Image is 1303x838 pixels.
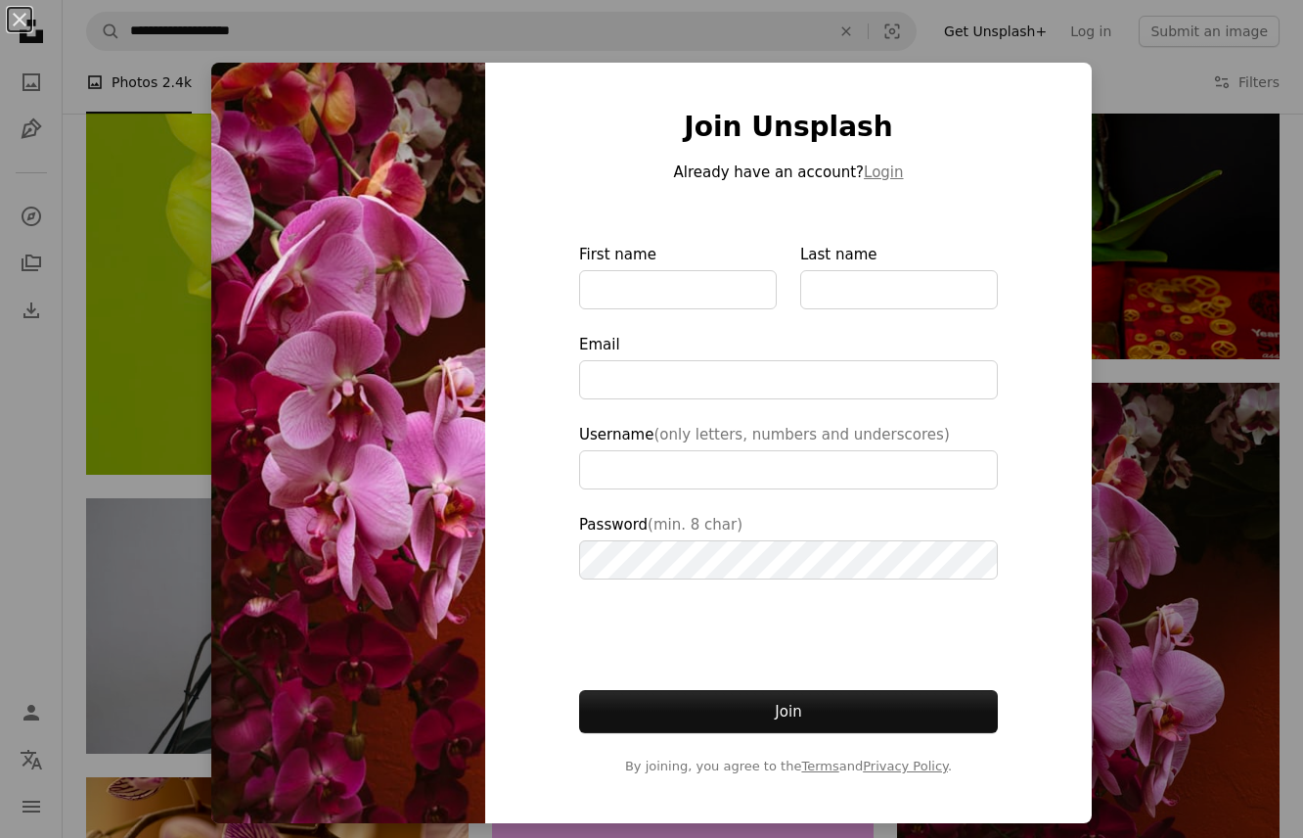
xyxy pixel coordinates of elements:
label: Last name [800,243,998,309]
input: First name [579,270,777,309]
a: Terms [801,759,838,773]
input: Last name [800,270,998,309]
h1: Join Unsplash [579,110,998,145]
label: First name [579,243,777,309]
p: Already have an account? [579,161,998,184]
button: Login [864,161,903,184]
label: Email [579,333,998,399]
img: photo-1742152715936-c42ad8a57f94 [211,63,485,823]
label: Username [579,423,998,489]
span: By joining, you agree to the and . [579,757,998,776]
input: Username(only letters, numbers and underscores) [579,450,998,489]
input: Password(min. 8 char) [579,540,998,580]
button: Join [579,690,998,733]
label: Password [579,513,998,580]
span: (min. 8 char) [648,516,742,534]
input: Email [579,360,998,399]
a: Privacy Policy [863,759,948,773]
span: (only letters, numbers and underscores) [653,426,949,443]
